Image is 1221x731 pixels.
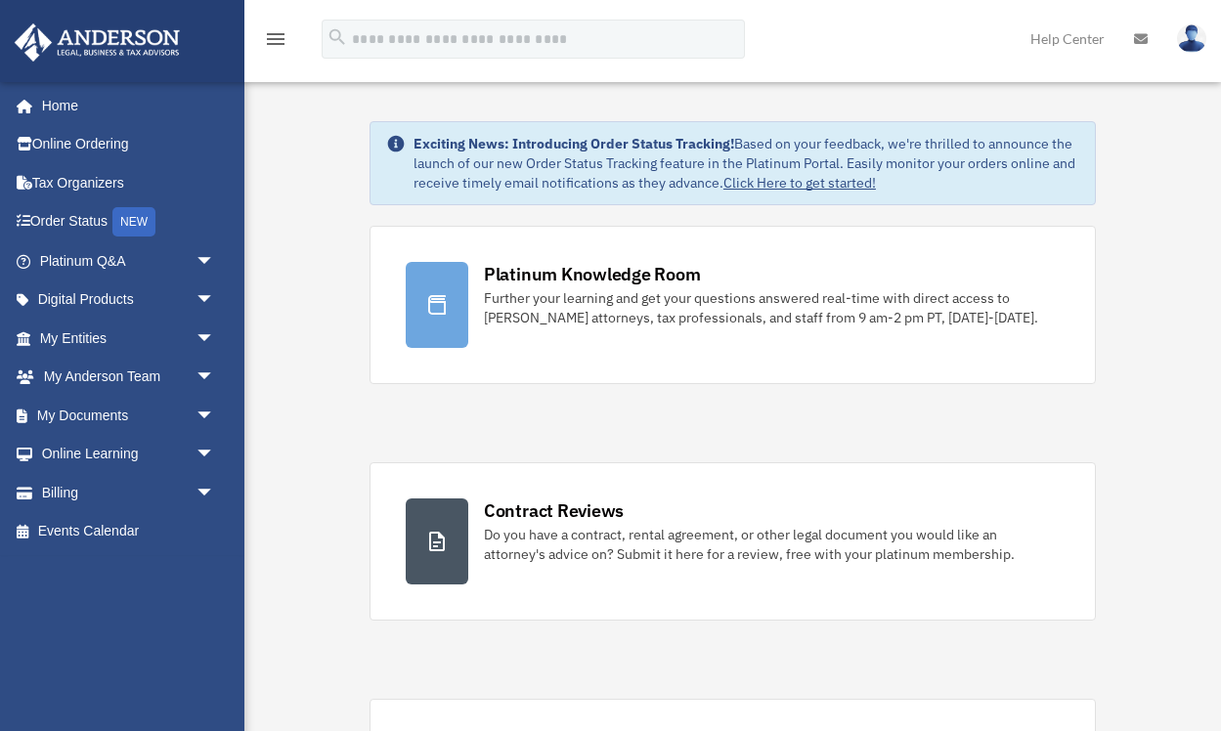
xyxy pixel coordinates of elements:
[14,435,244,474] a: Online Learningarrow_drop_down
[196,396,235,436] span: arrow_drop_down
[14,512,244,551] a: Events Calendar
[723,174,876,192] a: Click Here to get started!
[484,262,701,286] div: Platinum Knowledge Room
[414,135,734,152] strong: Exciting News: Introducing Order Status Tracking!
[484,288,1060,327] div: Further your learning and get your questions answered real-time with direct access to [PERSON_NAM...
[14,396,244,435] a: My Documentsarrow_drop_down
[14,319,244,358] a: My Entitiesarrow_drop_down
[196,358,235,398] span: arrow_drop_down
[1177,24,1206,53] img: User Pic
[327,26,348,48] i: search
[14,358,244,397] a: My Anderson Teamarrow_drop_down
[484,498,624,523] div: Contract Reviews
[14,280,244,320] a: Digital Productsarrow_drop_down
[14,202,244,242] a: Order StatusNEW
[14,163,244,202] a: Tax Organizers
[264,27,287,51] i: menu
[414,134,1079,193] div: Based on your feedback, we're thrilled to announce the launch of our new Order Status Tracking fe...
[196,435,235,475] span: arrow_drop_down
[484,525,1060,564] div: Do you have a contract, rental agreement, or other legal document you would like an attorney's ad...
[196,473,235,513] span: arrow_drop_down
[370,226,1096,384] a: Platinum Knowledge Room Further your learning and get your questions answered real-time with dire...
[370,462,1096,621] a: Contract Reviews Do you have a contract, rental agreement, or other legal document you would like...
[112,207,155,236] div: NEW
[14,86,235,125] a: Home
[196,241,235,281] span: arrow_drop_down
[264,34,287,51] a: menu
[14,473,244,512] a: Billingarrow_drop_down
[196,319,235,359] span: arrow_drop_down
[14,125,244,164] a: Online Ordering
[9,23,186,62] img: Anderson Advisors Platinum Portal
[14,241,244,280] a: Platinum Q&Aarrow_drop_down
[196,280,235,321] span: arrow_drop_down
